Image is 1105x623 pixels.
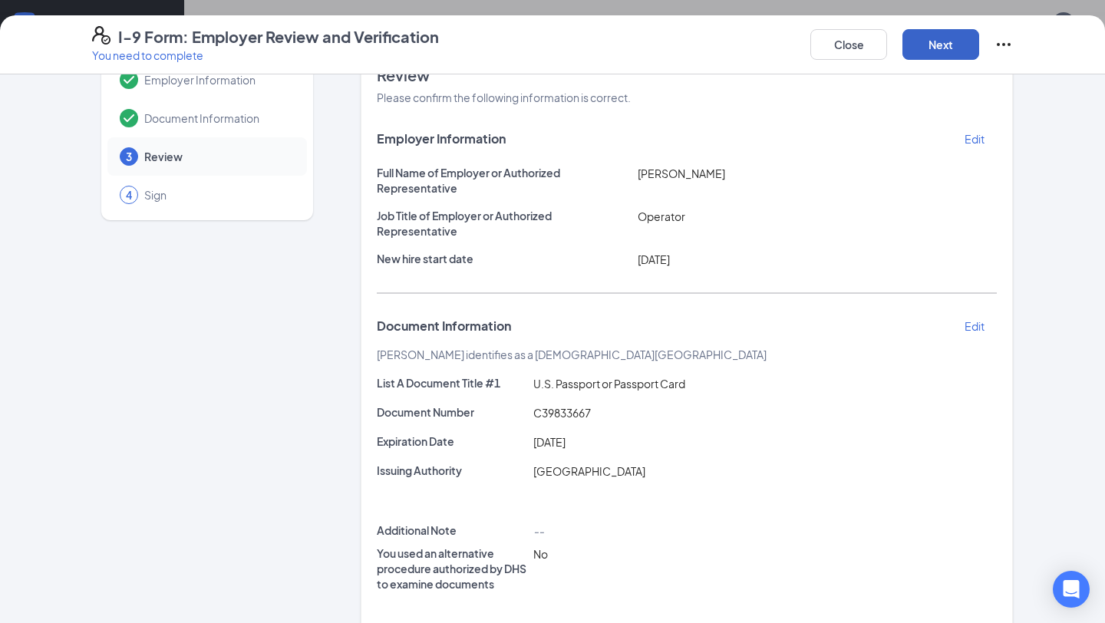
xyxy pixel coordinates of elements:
[533,435,566,449] span: [DATE]
[995,35,1013,54] svg: Ellipses
[126,187,132,203] span: 4
[377,546,527,592] p: You used an alternative procedure authorized by DHS to examine documents
[377,375,527,391] p: List A Document Title #1
[533,524,544,538] span: --
[377,318,511,334] span: Document Information
[377,433,527,449] p: Expiration Date
[377,251,632,266] p: New hire start date
[377,522,527,538] p: Additional Note
[144,149,292,164] span: Review
[902,29,979,60] button: Next
[965,318,985,334] p: Edit
[533,377,685,391] span: U.S. Passport or Passport Card
[92,48,439,63] p: You need to complete
[144,72,292,87] span: Employer Information
[638,209,685,223] span: Operator
[533,547,548,561] span: No
[810,29,887,60] button: Close
[118,26,439,48] h4: I-9 Form: Employer Review and Verification
[120,109,138,127] svg: Checkmark
[377,348,767,361] span: [PERSON_NAME] identifies as a [DEMOGRAPHIC_DATA][GEOGRAPHIC_DATA]
[533,406,591,420] span: C39833667
[965,131,985,147] p: Edit
[377,91,631,104] span: Please confirm the following information is correct.
[377,463,527,478] p: Issuing Authority
[638,252,670,266] span: [DATE]
[377,208,632,239] p: Job Title of Employer or Authorized Representative
[144,187,292,203] span: Sign
[377,165,632,196] p: Full Name of Employer or Authorized Representative
[126,149,132,164] span: 3
[377,404,527,420] p: Document Number
[120,71,138,89] svg: Checkmark
[377,64,997,86] span: Review
[533,464,645,478] span: [GEOGRAPHIC_DATA]
[377,131,506,147] span: Employer Information
[92,26,110,44] svg: FormI9EVerifyIcon
[1053,571,1090,608] div: Open Intercom Messenger
[144,110,292,126] span: Document Information
[638,166,725,180] span: [PERSON_NAME]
